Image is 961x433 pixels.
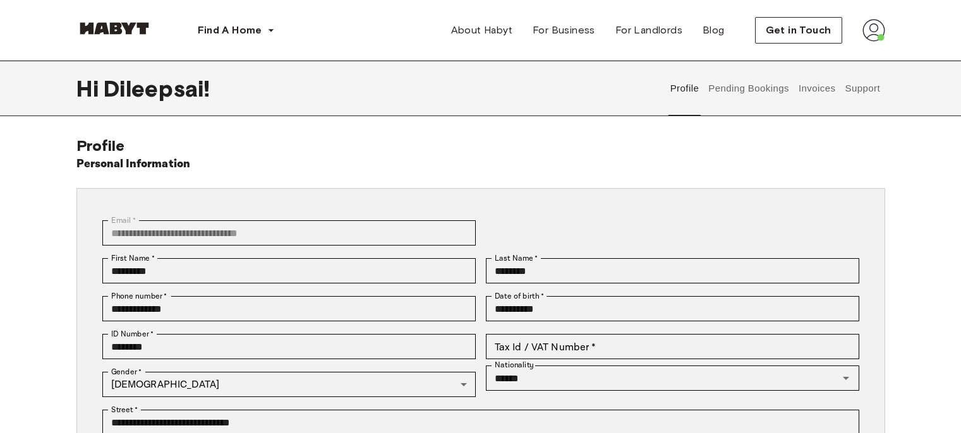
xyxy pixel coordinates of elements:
span: Find A Home [198,23,262,38]
img: Habyt [76,22,152,35]
span: Dileepsai ! [104,75,210,102]
span: Blog [703,23,725,38]
button: Open [837,369,855,387]
button: Get in Touch [755,17,842,44]
label: Nationality [495,360,534,371]
button: Invoices [797,61,837,116]
span: For Landlords [615,23,682,38]
label: Email [111,215,136,226]
label: First Name [111,252,155,264]
a: For Landlords [605,18,692,43]
img: avatar [862,19,885,42]
button: Profile [668,61,701,116]
span: Hi [76,75,104,102]
span: Profile [76,136,125,155]
label: Last Name [495,252,538,264]
label: Phone number [111,290,167,302]
button: Support [843,61,882,116]
button: Pending Bookings [707,61,791,116]
h6: Personal Information [76,155,191,173]
button: Find A Home [188,18,285,43]
div: [DEMOGRAPHIC_DATA] [102,372,476,397]
span: Get in Touch [766,23,831,38]
a: About Habyt [441,18,523,43]
span: For Business [533,23,595,38]
label: Date of birth [495,290,544,302]
label: ID Number [111,328,154,340]
label: Gender [111,366,142,377]
label: Street [111,404,138,415]
a: Blog [692,18,735,43]
input: Choose date, selected date is Jun 20, 1996 [486,296,859,321]
span: About Habyt [451,23,512,38]
div: user profile tabs [665,61,885,116]
div: You can't change your email address at the moment. Please reach out to customer support in case y... [102,220,476,246]
a: For Business [523,18,605,43]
